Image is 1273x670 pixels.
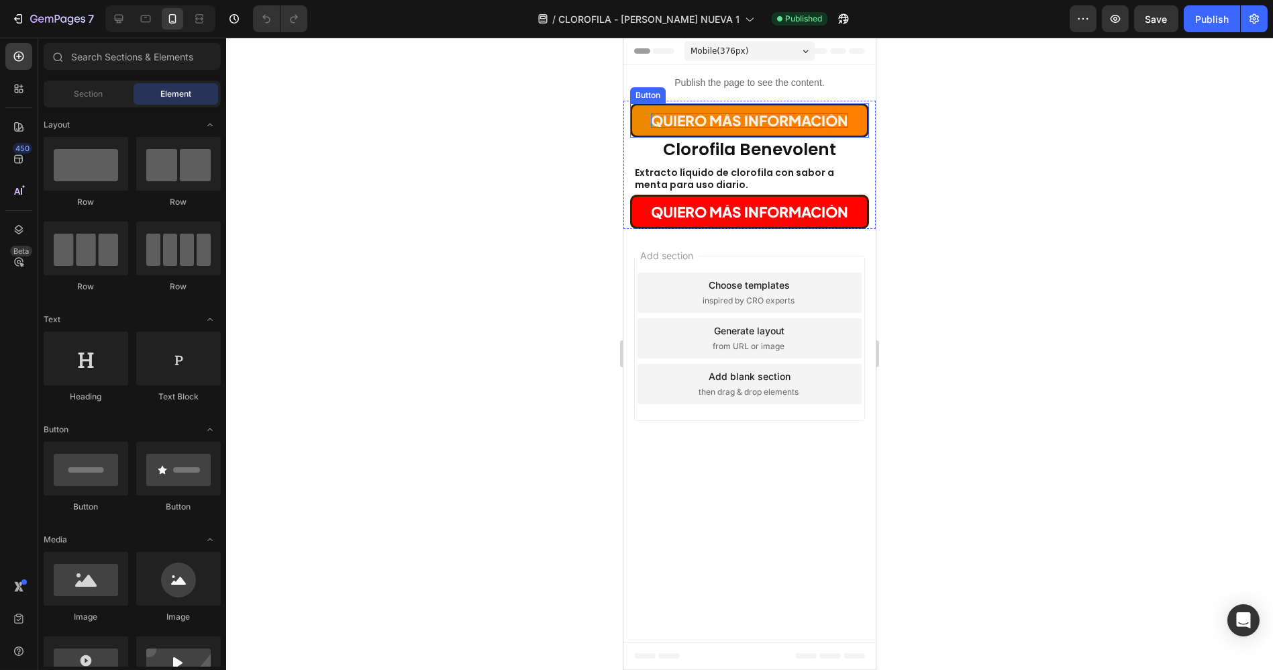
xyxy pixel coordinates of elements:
[558,12,740,26] span: CLOROFILA - [PERSON_NAME] NUEVA 1
[199,309,221,330] span: Toggle open
[44,43,221,70] input: Search Sections & Elements
[44,391,128,403] div: Heading
[44,196,128,208] div: Row
[1227,604,1260,636] div: Open Intercom Messenger
[623,38,876,670] iframe: Design area
[44,119,70,131] span: Layout
[136,611,221,623] div: Image
[1184,5,1240,32] button: Publish
[253,5,307,32] div: Undo/Redo
[136,196,221,208] div: Row
[1195,12,1229,26] div: Publish
[136,281,221,293] div: Row
[136,391,221,403] div: Text Block
[199,529,221,551] span: Toggle open
[160,88,191,100] span: Element
[44,534,67,546] span: Media
[199,419,221,440] span: Toggle open
[44,424,68,436] span: Button
[44,501,128,513] div: Button
[44,281,128,293] div: Row
[74,88,103,100] span: Section
[10,246,32,256] div: Beta
[44,314,60,326] span: Text
[1145,13,1168,25] span: Save
[552,12,556,26] span: /
[136,501,221,513] div: Button
[5,5,100,32] button: 7
[13,143,32,154] div: 450
[785,13,822,25] span: Published
[44,611,128,623] div: Image
[1134,5,1178,32] button: Save
[199,114,221,136] span: Toggle open
[88,11,94,27] p: 7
